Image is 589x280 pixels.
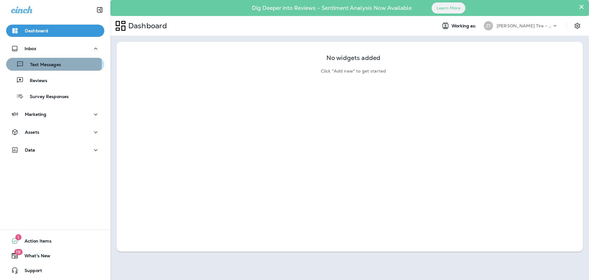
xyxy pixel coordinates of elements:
p: Dig Deeper into Reviews - Sentiment Analysis Now Available [234,7,429,9]
button: Text Messages [6,58,104,71]
p: [PERSON_NAME] Tire - Hills & [PERSON_NAME] [497,23,552,28]
span: Action Items [18,239,52,246]
span: Working as: [452,23,478,29]
button: Support [6,264,104,277]
p: Assets [25,130,39,135]
p: Marketing [25,112,46,117]
p: Inbox [25,46,36,51]
button: Inbox [6,42,104,55]
p: Data [25,148,35,152]
p: Text Messages [24,62,61,68]
button: Marketing [6,108,104,120]
div: ZT [484,21,493,30]
span: Support [18,268,42,275]
span: What's New [18,253,50,261]
span: 1 [15,234,21,240]
p: Click "Add new" to get started [321,69,386,74]
button: Close [579,2,584,12]
button: Reviews [6,74,104,87]
p: Dashboard [126,21,167,30]
p: Reviews [24,78,47,84]
button: Data [6,144,104,156]
button: Survey Responses [6,90,104,103]
button: 1Action Items [6,235,104,247]
button: Assets [6,126,104,138]
button: Learn More [432,2,465,14]
p: Dashboard [25,28,48,33]
button: Dashboard [6,25,104,37]
button: Settings [572,20,583,31]
button: Collapse Sidebar [91,4,108,16]
span: 19 [14,249,22,255]
p: Survey Responses [24,94,69,100]
button: 19What's New [6,250,104,262]
p: No widgets added [326,55,380,61]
